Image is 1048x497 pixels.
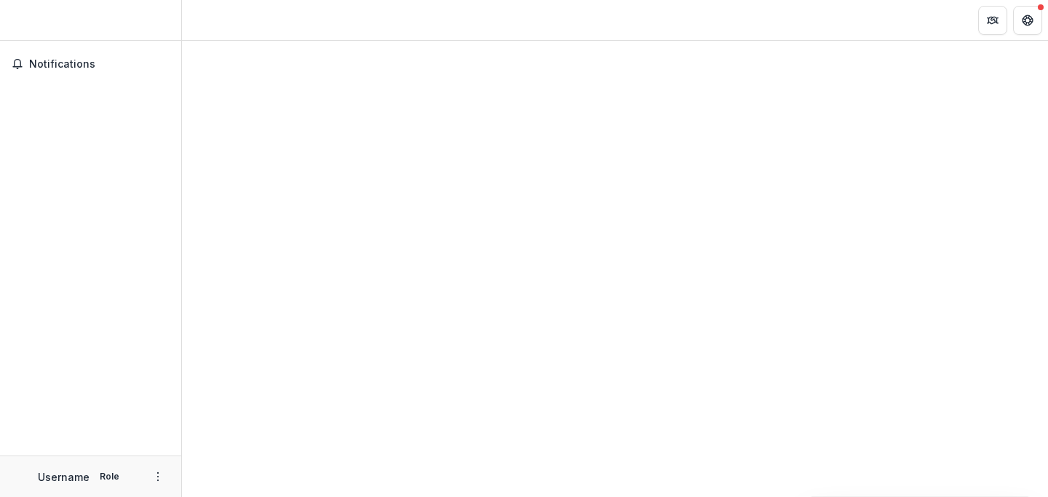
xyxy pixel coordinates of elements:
span: Notifications [29,58,170,71]
p: Username [38,469,90,485]
button: Notifications [6,52,175,76]
button: More [149,468,167,485]
button: Get Help [1013,6,1042,35]
button: Partners [978,6,1007,35]
p: Role [95,470,124,483]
